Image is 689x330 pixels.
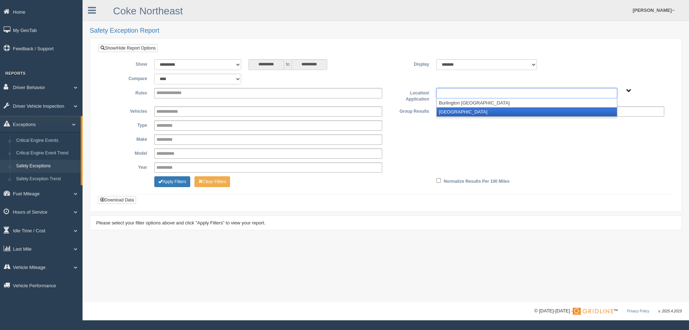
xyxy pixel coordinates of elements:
h2: Safety Exception Report [90,27,682,34]
span: to [284,59,291,70]
label: Model [104,148,151,157]
a: Critical Engine Event Trend [13,147,81,160]
label: Show [104,59,151,68]
a: Safety Exceptions [13,160,81,173]
span: v. 2025.4.2019 [658,309,682,313]
a: Critical Engine Events [13,134,81,147]
button: Change Filter Options [154,176,190,187]
span: Please select your filter options above and click "Apply Filters" to view your report. [96,220,266,226]
a: Privacy Policy [627,309,649,313]
li: [GEOGRAPHIC_DATA] [437,107,617,116]
label: Year [104,162,151,171]
label: Location/ Application [386,88,433,103]
img: Gridline [573,308,613,315]
button: Download Data [98,196,136,204]
label: Compare [104,74,151,82]
label: Vehicles [104,106,151,115]
label: Group Results [386,106,433,115]
li: Burlington [GEOGRAPHIC_DATA] [437,98,617,107]
label: Rules [104,88,151,97]
label: Make [104,134,151,143]
a: Show/Hide Report Options [98,44,158,52]
label: Type [104,120,151,129]
div: © [DATE]-[DATE] - ™ [534,307,682,315]
button: Change Filter Options [194,176,230,187]
a: Safety Exception Trend [13,173,81,186]
a: Coke Northeast [113,5,183,17]
label: Display [386,59,433,68]
label: Normalize Results Per 100 Miles [444,176,509,185]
